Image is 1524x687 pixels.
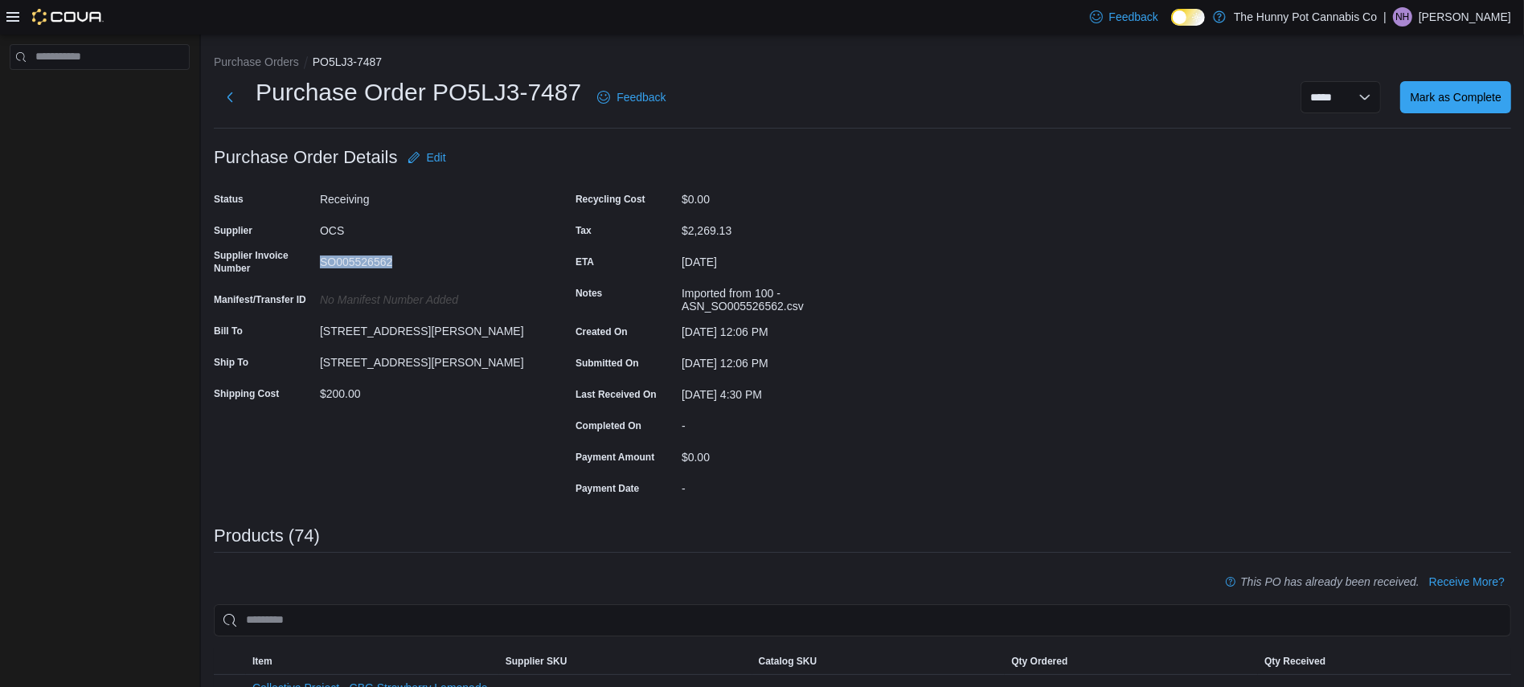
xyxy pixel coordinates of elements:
[576,451,654,464] label: Payment Amount
[1109,9,1158,25] span: Feedback
[682,218,897,237] div: $2,269.13
[682,319,897,338] div: [DATE] 12:06 PM
[1234,7,1377,27] p: The Hunny Pot Cannabis Co
[214,387,279,400] label: Shipping Cost
[682,249,897,268] div: [DATE]
[214,526,320,546] h3: Products (74)
[499,648,752,674] button: Supplier SKU
[320,287,535,306] div: No Manifest Number added
[1011,655,1067,668] span: Qty Ordered
[214,224,252,237] label: Supplier
[214,293,306,306] label: Manifest/Transfer ID
[576,357,639,370] label: Submitted On
[214,249,313,275] label: Supplier Invoice Number
[576,224,592,237] label: Tax
[506,655,567,668] span: Supplier SKU
[682,186,897,206] div: $0.00
[32,9,104,25] img: Cova
[576,482,639,495] label: Payment Date
[1084,1,1165,33] a: Feedback
[214,54,1511,73] nav: An example of EuiBreadcrumbs
[1005,648,1258,674] button: Qty Ordered
[1429,574,1505,590] span: Receive More?
[1400,81,1511,113] button: Mark as Complete
[1240,572,1420,591] p: This PO has already been received.
[320,218,535,237] div: OCS
[576,287,602,300] label: Notes
[576,256,594,268] label: ETA
[401,141,453,174] button: Edit
[752,648,1006,674] button: Catalog SKU
[682,280,897,313] div: Imported from 100 - ASN_SO005526562.csv
[320,381,535,400] div: $200.00
[427,149,446,166] span: Edit
[576,325,628,338] label: Created On
[246,648,499,674] button: Item
[1383,7,1387,27] p: |
[576,388,657,401] label: Last Received On
[1419,7,1511,27] p: [PERSON_NAME]
[1171,26,1172,27] span: Dark Mode
[1395,7,1409,27] span: NH
[682,382,897,401] div: [DATE] 4:30 PM
[214,193,244,206] label: Status
[214,325,243,337] label: Bill To
[1264,655,1325,668] span: Qty Received
[1410,89,1501,105] span: Mark as Complete
[320,186,535,206] div: Receiving
[320,350,535,369] div: [STREET_ADDRESS][PERSON_NAME]
[576,193,645,206] label: Recycling Cost
[10,73,190,112] nav: Complex example
[214,148,398,167] h3: Purchase Order Details
[214,81,246,113] button: Next
[576,419,641,432] label: Completed On
[1393,7,1412,27] div: Nathan Horner
[591,81,672,113] a: Feedback
[313,55,382,68] button: PO5LJ3-7487
[214,356,248,369] label: Ship To
[759,655,817,668] span: Catalog SKU
[682,444,897,464] div: $0.00
[682,413,897,432] div: -
[1423,566,1511,598] button: Receive More?
[256,76,581,108] h1: Purchase Order PO5LJ3-7487
[682,476,897,495] div: -
[214,55,299,68] button: Purchase Orders
[320,318,535,337] div: [STREET_ADDRESS][PERSON_NAME]
[617,89,666,105] span: Feedback
[252,655,272,668] span: Item
[1258,648,1511,674] button: Qty Received
[682,350,897,370] div: [DATE] 12:06 PM
[1171,9,1205,26] input: Dark Mode
[320,249,535,268] div: SO005526562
